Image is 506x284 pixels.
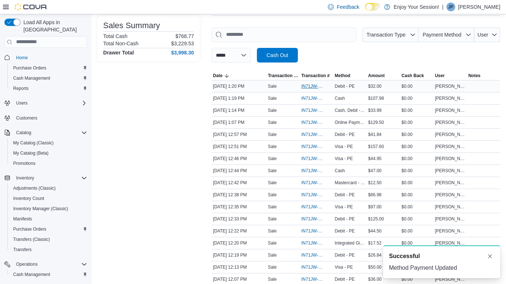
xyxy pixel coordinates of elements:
[268,156,277,162] p: Sale
[435,180,465,186] span: [PERSON_NAME]
[10,225,87,234] span: Purchase Orders
[7,63,90,73] button: Purchase Orders
[335,180,365,186] span: Mastercard - PE
[7,73,90,83] button: Cash Management
[211,106,266,115] div: [DATE] 1:14 PM
[423,32,461,38] span: Payment Method
[1,173,90,183] button: Inventory
[333,71,367,80] button: Method
[301,142,331,151] button: IN71JW-7662911
[419,27,474,42] button: Payment Method
[301,82,331,91] button: IN71JW-7663128
[435,168,465,174] span: [PERSON_NAME]
[400,71,433,80] button: Cash Back
[301,178,331,187] button: IN71JW-7662845
[435,107,465,113] span: [PERSON_NAME]
[7,269,90,280] button: Cash Management
[103,50,134,56] h4: Drawer Total
[10,194,47,203] a: Inventory Count
[301,180,324,186] span: IN71JW-7662845
[335,120,365,125] span: Online Payment
[10,215,35,223] a: Manifests
[13,174,37,182] button: Inventory
[211,227,266,235] div: [DATE] 12:22 PM
[301,239,331,247] button: IN71JW-7662671
[435,120,465,125] span: [PERSON_NAME]
[300,71,333,80] button: Transaction #
[335,216,355,222] span: Debit - PE
[335,83,355,89] span: Debit - PE
[7,204,90,214] button: Inventory Manager (Classic)
[10,225,49,234] a: Purchase Orders
[467,71,500,80] button: Notes
[13,185,56,191] span: Adjustments (Classic)
[301,83,324,89] span: IN71JW-7663128
[368,228,382,234] span: $44.50
[16,115,37,121] span: Customers
[13,114,40,122] a: Customers
[368,156,382,162] span: $44.95
[211,27,356,42] input: This is a search bar. As you type, the results lower in the page will automatically filter.
[10,139,57,147] a: My Catalog (Classic)
[400,202,433,211] div: $0.00
[301,132,324,137] span: IN71JW-7662960
[335,144,353,149] span: Visa - PE
[446,3,455,11] div: Jesse Prior
[211,190,266,199] div: [DATE] 12:38 PM
[301,166,331,175] button: IN71JW-7662864
[7,214,90,224] button: Manifests
[301,156,324,162] span: IN71JW-7662878
[301,252,324,258] span: IN71JW-7662667
[13,128,34,137] button: Catalog
[211,130,266,139] div: [DATE] 12:57 PM
[268,120,277,125] p: Sale
[13,272,50,277] span: Cash Management
[16,175,34,181] span: Inventory
[442,3,443,11] p: |
[10,149,87,158] span: My Catalog (Beta)
[301,215,331,223] button: IN71JW-7662783
[268,204,277,210] p: Sale
[13,75,50,81] span: Cash Management
[13,236,50,242] span: Transfers (Classic)
[435,95,465,101] span: [PERSON_NAME]
[337,3,359,11] span: Feedback
[335,132,355,137] span: Debit - PE
[103,33,127,39] h6: Total Cash
[301,251,331,260] button: IN71JW-7662667
[301,264,324,270] span: IN71JW-7662619
[268,168,277,174] p: Sale
[13,86,29,91] span: Reports
[20,19,87,33] span: Load All Apps in [GEOGRAPHIC_DATA]
[389,264,494,272] div: Method Payment Updated
[477,32,488,38] span: User
[435,216,465,222] span: [PERSON_NAME]
[400,106,433,115] div: $0.00
[10,184,59,193] a: Adjustments (Classic)
[368,204,382,210] span: $97.00
[10,74,87,83] span: Cash Management
[268,264,277,270] p: Sale
[335,204,353,210] span: Visa - PE
[400,142,433,151] div: $0.00
[435,192,465,198] span: [PERSON_NAME]
[301,73,329,79] span: Transaction #
[394,3,439,11] p: Enjoy Your Session!
[335,276,355,282] span: Debit - PE
[335,264,353,270] span: Visa - PE
[400,178,433,187] div: $0.00
[335,168,345,174] span: Cash
[10,270,87,279] span: Cash Management
[10,159,87,168] span: Promotions
[211,275,266,284] div: [DATE] 12:07 PM
[13,260,87,269] span: Operations
[301,95,324,101] span: IN71JW-7663124
[368,95,384,101] span: $107.98
[7,148,90,158] button: My Catalog (Beta)
[7,234,90,245] button: Transfers (Classic)
[435,83,465,89] span: [PERSON_NAME]
[7,83,90,94] button: Reports
[268,192,277,198] p: Sale
[10,204,71,213] a: Inventory Manager (Classic)
[211,82,266,91] div: [DATE] 1:20 PM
